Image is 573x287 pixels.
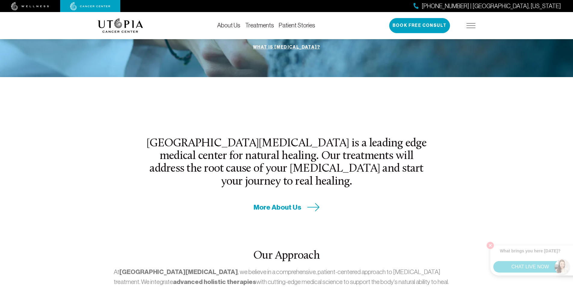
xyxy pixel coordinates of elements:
a: Treatments [245,22,274,29]
strong: [GEOGRAPHIC_DATA][MEDICAL_DATA] [119,268,238,276]
strong: advanced holistic therapies [173,278,256,286]
span: More About Us [254,203,301,212]
a: Patient Stories [279,22,315,29]
img: logo [98,18,143,33]
a: About Us [217,22,240,29]
img: wellness [11,2,49,11]
a: What is [MEDICAL_DATA]? [251,42,322,53]
a: [PHONE_NUMBER] | [GEOGRAPHIC_DATA], [US_STATE] [414,2,561,11]
button: Book Free Consult [389,18,450,33]
span: [PHONE_NUMBER] | [GEOGRAPHIC_DATA], [US_STATE] [422,2,561,11]
h2: Our Approach [114,250,459,262]
img: icon-hamburger [467,23,476,28]
a: More About Us [254,203,320,212]
h2: [GEOGRAPHIC_DATA][MEDICAL_DATA] is a leading edge medical center for natural healing. Our treatme... [146,137,427,188]
img: cancer center [70,2,110,11]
